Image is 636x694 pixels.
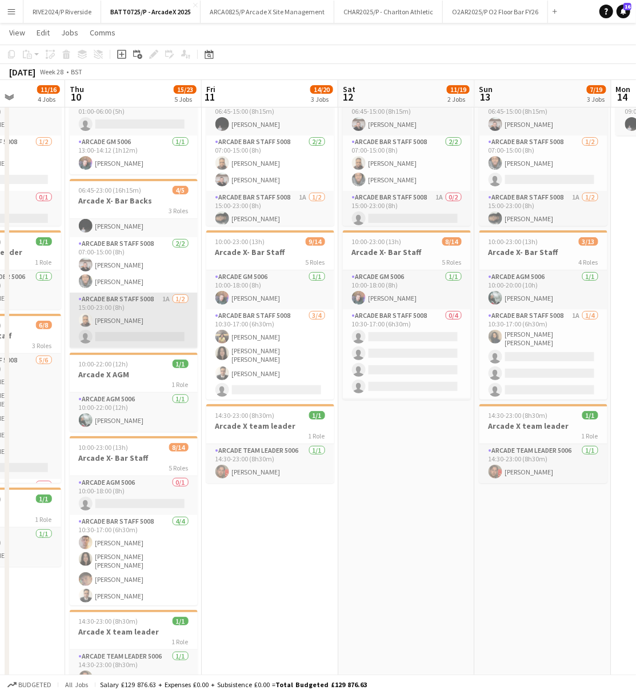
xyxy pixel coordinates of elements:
[70,610,198,689] app-job-card: 14:30-23:00 (8h30m)1/1Arcade X team leader1 RoleArcade Team Leader 50061/114:30-23:00 (8h30m)[PER...
[206,404,334,483] app-job-card: 14:30-23:00 (8h30m)1/1Arcade X team leader1 RoleArcade Team Leader 50061/114:30-23:00 (8h30m)[PER...
[37,85,60,94] span: 11/16
[479,135,607,191] app-card-role: Arcade Bar Staff 50081/207:00-15:00 (8h)[PERSON_NAME]
[172,380,189,389] span: 1 Role
[343,191,471,246] app-card-role: Arcade Bar Staff 50081A0/215:00-23:00 (8h)
[206,309,334,401] app-card-role: Arcade Bar Staff 50083/410:30-17:00 (6h30m)[PERSON_NAME][PERSON_NAME] [PERSON_NAME][PERSON_NAME]
[70,353,198,432] app-job-card: 10:00-22:00 (12h)1/1Arcade X AGM1 RoleArcade AGM 50061/110:00-22:00 (12h)[PERSON_NAME]
[447,95,469,103] div: 2 Jobs
[172,637,189,646] span: 1 Role
[9,27,25,38] span: View
[582,411,598,420] span: 1/1
[18,681,51,689] span: Budgeted
[38,67,66,76] span: Week 28
[63,680,90,689] span: All jobs
[71,67,82,76] div: BST
[479,230,607,400] app-job-card: 10:00-23:00 (13h)3/13Arcade X- Bar Staff4 RolesArcade AGM 50061/110:00-20:00 (10h)[PERSON_NAME]Ar...
[70,97,198,135] app-card-role: Arcade GM 50060/101:00-06:00 (5h)
[79,443,129,452] span: 10:00-23:00 (13h)
[70,196,198,206] h3: Arcade X- Bar Backs
[579,237,598,246] span: 3/13
[341,90,355,103] span: 12
[311,95,333,103] div: 3 Jobs
[79,360,129,368] span: 10:00-22:00 (12h)
[616,84,631,94] span: Mon
[38,95,59,103] div: 4 Jobs
[206,230,334,400] app-job-card: 10:00-23:00 (13h)9/14Arcade X- Bar Staff5 RolesArcade GM 50061/110:00-18:00 (8h)[PERSON_NAME]Arca...
[206,270,334,309] app-card-role: Arcade GM 50061/110:00-18:00 (8h)[PERSON_NAME]
[443,1,548,23] button: O2AR2025/P O2 Floor Bar FY26
[206,135,334,191] app-card-role: Arcade Bar Staff 50082/207:00-15:00 (8h)[PERSON_NAME][PERSON_NAME]
[173,186,189,194] span: 4/5
[447,85,470,94] span: 11/19
[306,258,325,266] span: 5 Roles
[37,27,50,38] span: Edit
[100,680,367,689] div: Salary £129 876.63 + Expenses £0.00 + Subsistence £0.00 =
[489,237,538,246] span: 10:00-23:00 (13h)
[623,3,631,10] span: 16
[35,515,52,524] span: 1 Role
[478,90,493,103] span: 13
[343,230,471,400] app-job-card: 10:00-23:00 (13h)8/14Arcade X- Bar Staff5 RolesArcade GM 50061/110:00-18:00 (8h)[PERSON_NAME]Arca...
[309,432,325,440] span: 1 Role
[479,309,607,401] app-card-role: Arcade Bar Staff 50081A1/410:30-17:00 (6h30m)[PERSON_NAME] [PERSON_NAME]
[579,258,598,266] span: 4 Roles
[33,341,52,350] span: 3 Roles
[36,321,52,329] span: 6/8
[442,237,462,246] span: 8/14
[79,186,142,194] span: 06:45-23:00 (16h15m)
[582,432,598,440] span: 1 Role
[70,84,84,94] span: Thu
[174,85,197,94] span: 15/23
[479,191,607,246] app-card-role: Arcade Bar Staff 50081A1/215:00-23:00 (8h)[PERSON_NAME]
[173,617,189,625] span: 1/1
[479,404,607,483] app-job-card: 14:30-23:00 (8h30m)1/1Arcade X team leader1 RoleArcade Team Leader 50061/114:30-23:00 (8h30m)[PER...
[206,421,334,431] h3: Arcade X team leader
[614,90,631,103] span: 14
[70,57,198,174] app-job-card: 01:00-14:12 (13h12m)1/2Arcade missing payment2 RolesArcade GM 50060/101:00-06:00 (5h) Arcade GM 5...
[275,680,367,689] span: Total Budgeted £129 876.63
[101,1,201,23] button: BATT0725/P - ArcadeX 2025
[343,57,471,226] app-job-card: 06:45-23:00 (16h15m)3/5Arcade X- Bar Backs3 RolesArcade Team Leader 50061/106:45-15:00 (8h15m)[PE...
[479,270,607,309] app-card-role: Arcade AGM 50061/110:00-20:00 (10h)[PERSON_NAME]
[169,206,189,215] span: 3 Roles
[617,5,630,18] a: 16
[35,258,52,266] span: 1 Role
[32,25,54,40] a: Edit
[36,494,52,503] span: 1/1
[70,436,198,605] app-job-card: 10:00-23:00 (13h)8/14Arcade X- Bar Staff5 RolesArcade AGM 50060/110:00-18:00 (8h) Arcade Bar Staf...
[442,258,462,266] span: 5 Roles
[343,309,471,398] app-card-role: Arcade Bar Staff 50080/410:30-17:00 (6h30m)
[70,453,198,463] h3: Arcade X- Bar Staff
[215,411,275,420] span: 14:30-23:00 (8h30m)
[479,421,607,431] h3: Arcade X team leader
[334,1,443,23] button: CHAR2025/P - Charlton Athletic
[343,84,355,94] span: Sat
[70,393,198,432] app-card-role: Arcade AGM 50061/110:00-22:00 (12h)[PERSON_NAME]
[206,444,334,483] app-card-role: Arcade Team Leader 50061/114:30-23:00 (8h30m)[PERSON_NAME]
[70,650,198,689] app-card-role: Arcade Team Leader 50061/114:30-23:00 (8h30m)[PERSON_NAME]
[206,97,334,135] app-card-role: Arcade Team Leader 50061/106:45-15:00 (8h15m)[PERSON_NAME]
[587,95,606,103] div: 3 Jobs
[70,179,198,348] app-job-card: 06:45-23:00 (16h15m)4/5Arcade X- Bar Backs3 RolesArcade Team Leader 50061/106:45-15:00 (8h15m)[PE...
[68,90,84,103] span: 10
[479,57,607,226] div: 06:45-23:00 (16h15m)3/5Arcade X- Bar Backs3 RolesArcade Team Leader 50061/106:45-15:00 (8h15m)[PE...
[309,411,325,420] span: 1/1
[306,237,325,246] span: 9/14
[90,27,115,38] span: Comms
[169,464,189,472] span: 5 Roles
[205,90,215,103] span: 11
[70,627,198,637] h3: Arcade X team leader
[206,247,334,257] h3: Arcade X- Bar Staff
[343,135,471,191] app-card-role: Arcade Bar Staff 50082/207:00-15:00 (8h)[PERSON_NAME][PERSON_NAME]
[61,27,78,38] span: Jobs
[479,247,607,257] h3: Arcade X- Bar Staff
